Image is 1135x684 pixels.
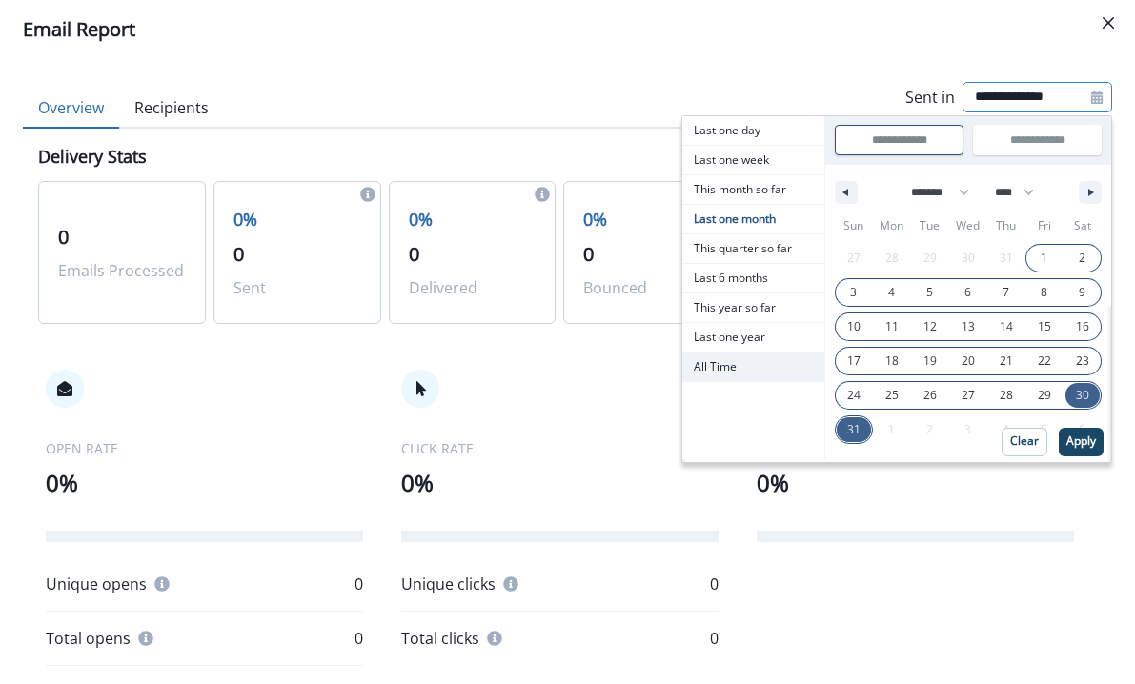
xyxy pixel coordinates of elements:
button: 31 [835,412,873,447]
button: Last one day [682,116,824,146]
span: Last one week [682,146,824,174]
span: 27 [962,378,975,412]
span: 2 [1079,241,1085,275]
span: 0 [583,241,594,267]
button: 22 [1025,344,1064,378]
p: Unique opens [46,573,147,595]
span: Mon [873,211,911,241]
button: 6 [949,275,987,310]
span: All Time [682,352,824,381]
span: 30 [1076,378,1089,412]
span: 8 [1041,275,1047,310]
span: 19 [923,344,937,378]
button: 2 [1064,241,1102,275]
p: Emails Processed [58,259,186,282]
span: 31 [847,412,861,447]
span: 16 [1076,310,1089,344]
p: 0% [583,207,711,232]
button: Overview [23,89,119,129]
span: 10 [847,310,861,344]
span: 0 [409,241,419,267]
span: 18 [885,344,899,378]
p: 0% [401,466,719,500]
button: 29 [1025,378,1064,412]
span: 4 [888,275,895,310]
button: 28 [987,378,1025,412]
button: Last one month [682,205,824,234]
p: CLICK RATE [401,438,719,458]
button: 17 [835,344,873,378]
span: 0 [233,241,244,267]
button: Close [1093,8,1124,38]
span: 20 [962,344,975,378]
p: Delivery Stats [38,144,147,170]
p: Unique clicks [401,573,496,595]
button: 3 [835,275,873,310]
span: 26 [923,378,937,412]
span: This month so far [682,175,824,204]
button: Clear [1002,428,1047,456]
span: Sat [1064,211,1102,241]
button: This quarter so far [682,234,824,264]
button: Last one week [682,146,824,175]
span: 23 [1076,344,1089,378]
button: 16 [1064,310,1102,344]
span: 22 [1038,344,1051,378]
span: 21 [1000,344,1013,378]
button: Last 6 months [682,264,824,293]
p: OPEN RATE [46,438,363,458]
span: 28 [1000,378,1013,412]
p: Total opens [46,627,131,650]
span: 14 [1000,310,1013,344]
button: 13 [949,310,987,344]
button: Last one year [682,323,824,352]
span: 3 [850,275,857,310]
span: Fri [1025,211,1064,241]
span: 13 [962,310,975,344]
button: This month so far [682,175,824,205]
span: 1 [1041,241,1047,275]
span: 9 [1079,275,1085,310]
button: 4 [873,275,911,310]
button: 26 [911,378,949,412]
span: 6 [964,275,971,310]
button: 23 [1064,344,1102,378]
button: 20 [949,344,987,378]
span: 12 [923,310,937,344]
p: Apply [1066,434,1096,448]
p: Sent in [905,86,955,109]
p: 0% [46,466,363,500]
button: 15 [1025,310,1064,344]
button: 5 [911,275,949,310]
button: 21 [987,344,1025,378]
div: Email Report [23,15,1112,44]
p: Clear [1010,434,1039,448]
span: Sun [835,211,873,241]
span: 5 [926,275,933,310]
p: Sent [233,276,361,299]
span: 24 [847,378,861,412]
span: 7 [1003,275,1009,310]
span: 11 [885,310,899,344]
p: Total clicks [401,627,479,650]
span: Last one day [682,116,824,145]
button: 30 [1064,378,1102,412]
button: 11 [873,310,911,344]
span: 15 [1038,310,1051,344]
button: Apply [1059,428,1104,456]
span: This year so far [682,293,824,322]
button: 14 [987,310,1025,344]
button: 24 [835,378,873,412]
p: Bounced [583,276,711,299]
button: This year so far [682,293,824,323]
p: 0 [710,573,719,595]
button: 8 [1025,275,1064,310]
span: Tue [911,211,949,241]
button: 27 [949,378,987,412]
button: 19 [911,344,949,378]
span: Last one month [682,205,824,233]
span: 0 [58,224,69,250]
p: 0% [757,466,1074,500]
button: 25 [873,378,911,412]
